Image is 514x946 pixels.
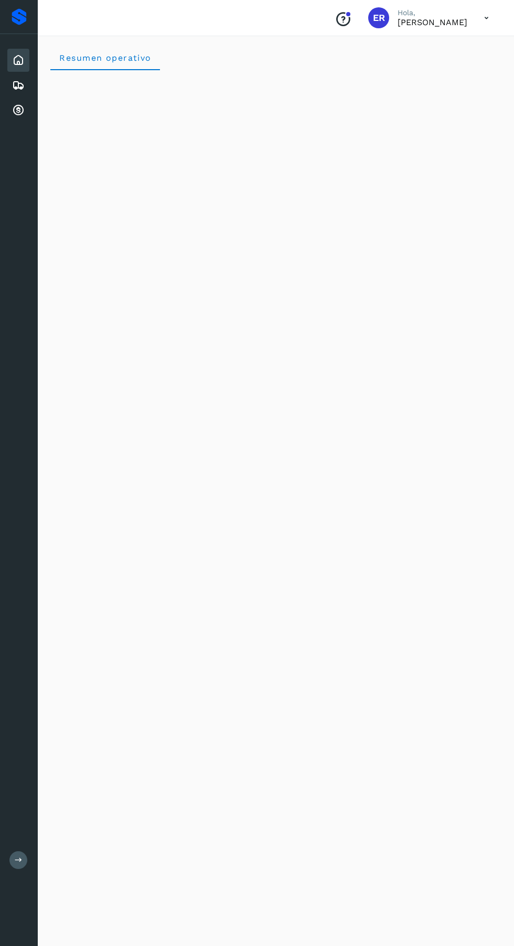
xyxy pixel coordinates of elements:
p: Eduardo Reyes González [398,17,467,27]
div: Inicio [7,49,29,72]
div: Cuentas por cobrar [7,99,29,122]
p: Hola, [398,8,467,17]
div: Embarques [7,74,29,97]
span: Resumen operativo [59,53,152,63]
